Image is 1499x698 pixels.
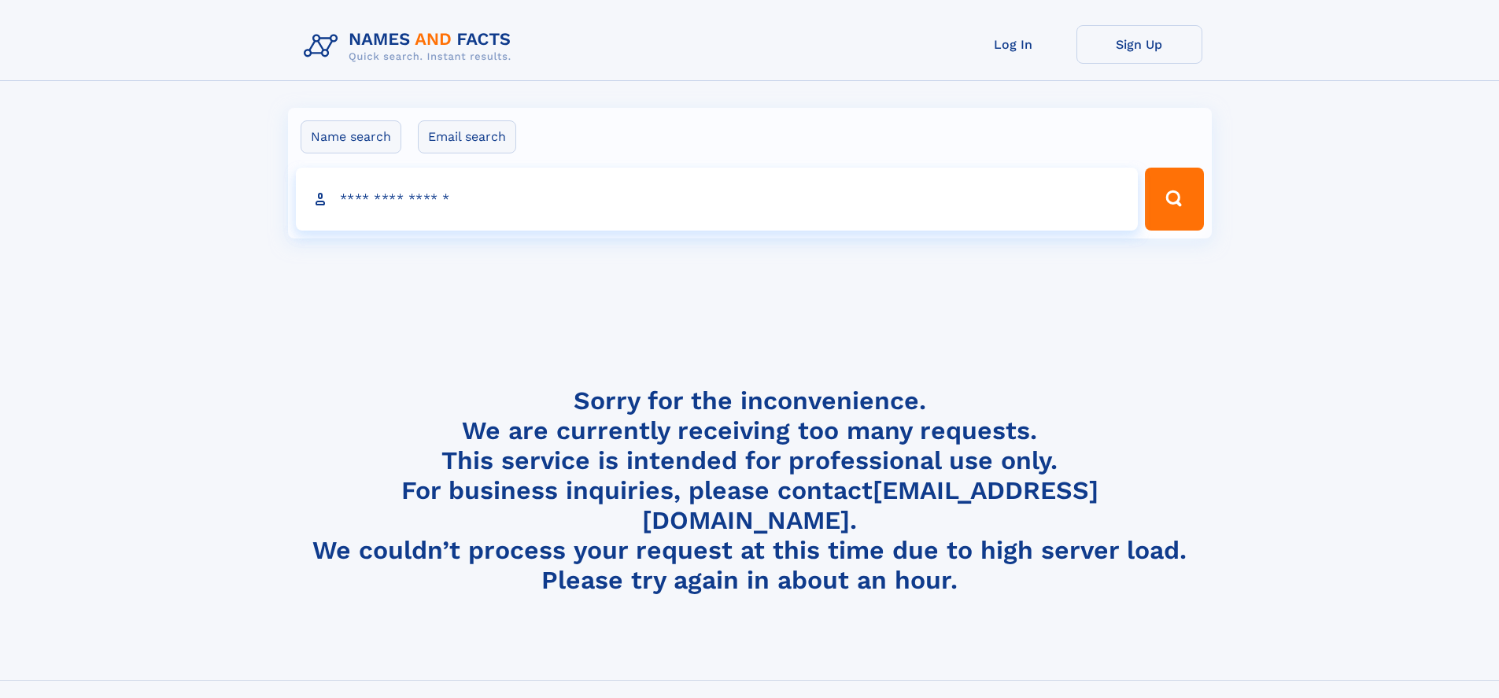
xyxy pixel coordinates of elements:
[296,168,1139,231] input: search input
[951,25,1076,64] a: Log In
[301,120,401,153] label: Name search
[1145,168,1203,231] button: Search Button
[418,120,516,153] label: Email search
[1076,25,1202,64] a: Sign Up
[297,25,524,68] img: Logo Names and Facts
[297,386,1202,596] h4: Sorry for the inconvenience. We are currently receiving too many requests. This service is intend...
[642,475,1098,535] a: [EMAIL_ADDRESS][DOMAIN_NAME]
